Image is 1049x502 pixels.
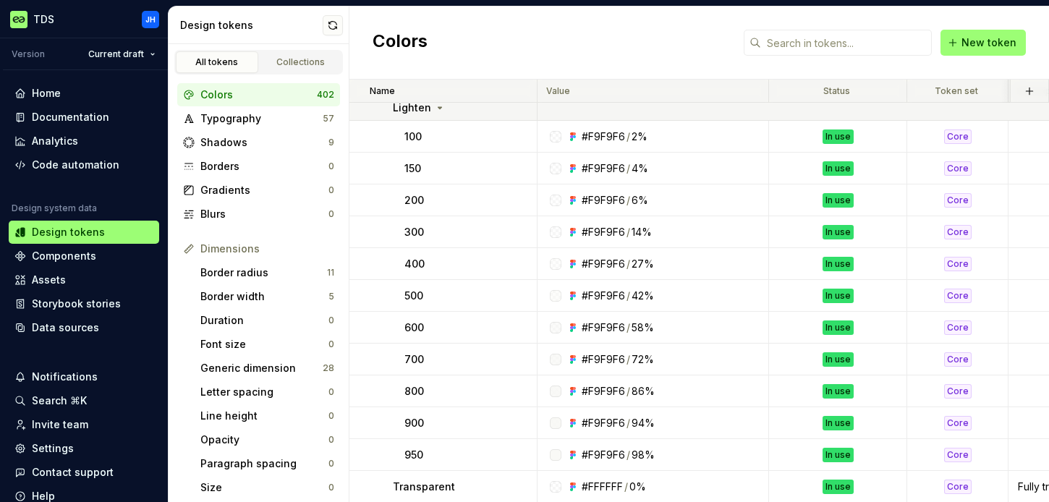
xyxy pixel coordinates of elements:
div: / [627,320,630,335]
div: Gradients [200,183,328,197]
a: Borders0 [177,155,340,178]
div: Core [944,416,972,430]
div: #F9F9F6 [582,161,625,176]
a: Shadows9 [177,131,340,154]
a: Blurs0 [177,203,340,226]
a: Settings [9,437,159,460]
a: Duration0 [195,309,340,332]
div: In use [823,448,854,462]
div: Colors [200,88,317,102]
a: Opacity0 [195,428,340,451]
div: Borders [200,159,328,174]
div: 0% [629,480,646,494]
button: Notifications [9,365,159,388]
div: Core [944,161,972,176]
div: Design tokens [32,225,105,239]
a: Paragraph spacing0 [195,452,340,475]
p: 900 [404,416,424,430]
div: In use [823,320,854,335]
div: Core [944,225,972,239]
div: Core [944,320,972,335]
p: 150 [404,161,421,176]
div: 0 [328,482,334,493]
div: In use [823,289,854,303]
p: 800 [404,384,424,399]
p: 200 [404,193,424,208]
div: Font size [200,337,328,352]
div: All tokens [181,56,253,68]
div: 57 [323,113,334,124]
div: #F9F9F6 [582,384,625,399]
p: 500 [404,289,423,303]
div: Shadows [200,135,328,150]
div: 94% [632,416,655,430]
div: Core [944,384,972,399]
div: Documentation [32,110,109,124]
div: #F9F9F6 [582,416,625,430]
div: 9 [328,137,334,148]
div: 42% [632,289,654,303]
div: / [627,161,630,176]
h2: Colors [373,30,428,56]
p: 950 [404,448,423,462]
p: Name [370,85,395,97]
button: New token [940,30,1026,56]
div: In use [823,161,854,176]
div: In use [823,384,854,399]
div: 98% [632,448,655,462]
div: Paragraph spacing [200,456,328,471]
div: Search ⌘K [32,393,87,408]
div: Collections [265,56,337,68]
div: 72% [632,352,654,367]
div: #F9F9F6 [582,193,625,208]
a: Analytics [9,129,159,153]
div: Dimensions [200,242,334,256]
div: 28 [323,362,334,374]
div: 402 [317,89,334,101]
div: Analytics [32,134,78,148]
div: 0 [328,410,334,422]
a: Code automation [9,153,159,176]
div: Core [944,448,972,462]
span: New token [961,35,1016,50]
div: JH [145,14,156,25]
p: Status [823,85,850,97]
div: 6% [632,193,648,208]
div: 27% [632,257,654,271]
a: Design tokens [9,221,159,244]
div: 0 [328,184,334,196]
div: 0 [328,315,334,326]
p: Token set [935,85,978,97]
div: Blurs [200,207,328,221]
a: Invite team [9,413,159,436]
div: In use [823,225,854,239]
div: In use [823,416,854,430]
div: Data sources [32,320,99,335]
div: 14% [632,225,652,239]
div: 0 [328,386,334,398]
div: In use [823,129,854,144]
div: Contact support [32,465,114,480]
div: / [627,129,630,144]
a: Assets [9,268,159,292]
div: In use [823,352,854,367]
div: #F9F9F6 [582,289,625,303]
div: Core [944,129,972,144]
div: 86% [632,384,655,399]
div: / [627,289,630,303]
img: c8550e5c-f519-4da4-be5f-50b4e1e1b59d.png [10,11,27,28]
div: Core [944,480,972,494]
div: Components [32,249,96,263]
div: #F9F9F6 [582,225,625,239]
div: / [627,416,630,430]
div: Line height [200,409,328,423]
div: 0 [328,339,334,350]
div: Generic dimension [200,361,323,375]
p: Value [546,85,570,97]
div: Core [944,193,972,208]
button: Current draft [82,44,162,64]
div: 11 [327,267,334,278]
div: Design tokens [180,18,323,33]
div: Size [200,480,328,495]
div: Typography [200,111,323,126]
